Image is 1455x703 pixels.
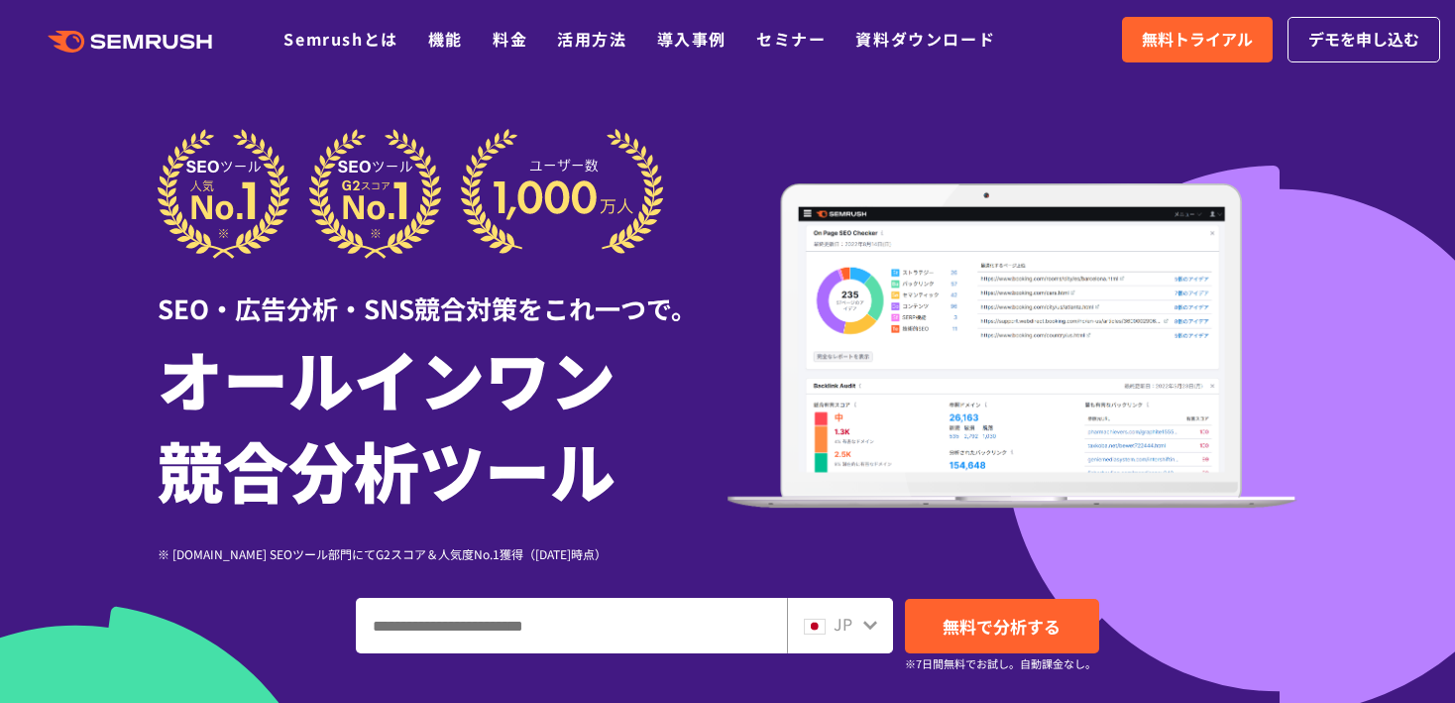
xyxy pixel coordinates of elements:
[657,27,727,51] a: 導入事例
[158,259,727,327] div: SEO・広告分析・SNS競合対策をこれ一つで。
[1122,17,1273,62] a: 無料トライアル
[283,27,397,51] a: Semrushとは
[428,27,463,51] a: 機能
[158,332,727,515] h1: オールインワン 競合分析ツール
[1142,27,1253,53] span: 無料トライアル
[1308,27,1419,53] span: デモを申し込む
[756,27,826,51] a: セミナー
[855,27,995,51] a: 資料ダウンロード
[905,599,1099,653] a: 無料で分析する
[834,612,852,636] span: JP
[1287,17,1440,62] a: デモを申し込む
[905,654,1096,673] small: ※7日間無料でお試し。自動課金なし。
[158,544,727,563] div: ※ [DOMAIN_NAME] SEOツール部門にてG2スコア＆人気度No.1獲得（[DATE]時点）
[557,27,626,51] a: 活用方法
[357,599,786,652] input: ドメイン、キーワードまたはURLを入力してください
[493,27,527,51] a: 料金
[943,614,1061,639] span: 無料で分析する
